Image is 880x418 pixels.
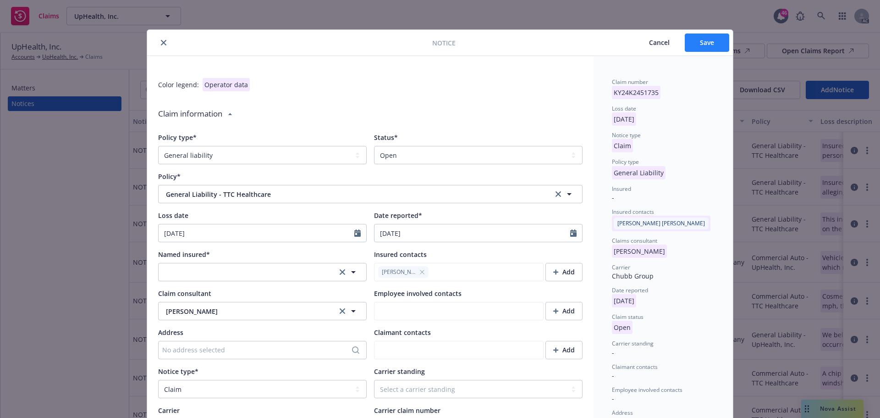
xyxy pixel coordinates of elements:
[612,247,667,256] span: [PERSON_NAME]
[158,328,183,337] span: Address
[612,78,648,86] span: Claim number
[612,168,665,177] span: General Liability
[612,321,632,334] p: Open
[203,78,250,91] div: Operator data
[612,286,648,294] span: Date reported
[612,313,643,321] span: Claim status
[612,348,614,357] span: -
[374,328,431,337] span: Claimant contacts
[612,131,641,139] span: Notice type
[570,229,577,237] svg: Calendar
[612,141,633,150] span: Claim
[158,367,198,376] span: Notice type*
[166,189,524,199] span: General Liability - TTC Healthcare
[612,158,639,166] span: Policy type
[158,302,367,320] button: [PERSON_NAME]clear selection
[158,289,211,298] span: Claim consultant
[612,323,632,332] span: Open
[162,345,353,355] div: No address selected
[612,86,660,99] p: KY24K2451735
[158,100,222,127] div: Claim information
[158,250,210,259] span: Named insured*
[374,211,422,220] span: Date reported*
[158,133,197,142] span: Policy type*
[612,193,614,202] span: -
[612,237,657,245] span: Claims consultant
[612,105,636,112] span: Loss date
[158,37,169,48] button: close
[166,307,330,316] span: [PERSON_NAME]
[158,100,583,127] div: Claim information
[158,406,180,415] span: Carrier
[158,263,367,281] button: clear selection
[700,38,714,47] span: Save
[612,363,658,371] span: Claimant contacts
[634,33,685,52] button: Cancel
[545,302,583,320] button: Add
[553,341,575,359] div: Add
[612,166,665,179] p: General Liability
[612,371,614,380] span: -
[374,133,398,142] span: Status*
[374,406,440,415] span: Carrier claim number
[337,267,348,278] a: clear selection
[337,306,348,317] a: clear selection
[612,340,654,347] span: Carrier standing
[352,346,359,354] svg: Search
[374,289,462,298] span: Employee involved contacts
[158,341,367,359] button: No address selected
[612,294,636,307] p: [DATE]
[158,80,199,89] div: Color legend:
[158,211,188,220] span: Loss date
[612,263,630,271] span: Carrier
[612,409,633,417] span: Address
[612,139,633,152] p: Claim
[553,189,564,200] a: clear selection
[612,386,682,394] span: Employee involved contacts
[374,250,427,259] span: Insured contacts
[432,38,456,48] span: Notice
[354,229,361,237] svg: Calendar
[612,271,715,281] div: Chubb Group
[158,172,181,181] span: Policy*
[553,263,575,281] div: Add
[612,208,654,216] span: Insured contacts
[159,224,354,242] input: MM/DD/YYYY
[374,224,570,242] input: MM/DD/YYYY
[612,115,636,123] span: [DATE]
[612,218,710,227] span: [PERSON_NAME] [PERSON_NAME]
[553,302,575,320] div: Add
[649,38,670,47] span: Cancel
[617,219,705,228] span: [PERSON_NAME] [PERSON_NAME]
[545,263,583,281] button: Add
[612,112,636,126] p: [DATE]
[545,341,583,359] button: Add
[382,268,416,276] span: [PERSON_NAME]
[685,33,729,52] button: Save
[612,245,667,258] p: [PERSON_NAME]
[612,296,636,305] span: [DATE]
[158,185,583,203] button: General Liability - TTC Healthcareclear selection
[612,185,631,193] span: Insured
[612,88,660,97] span: KY24K2451735
[612,394,614,403] span: -
[374,367,425,376] span: Carrier standing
